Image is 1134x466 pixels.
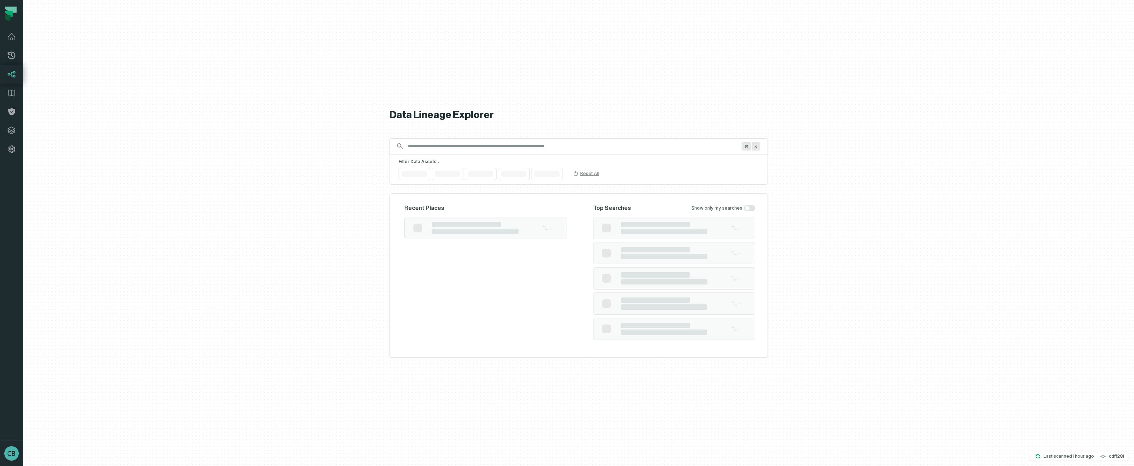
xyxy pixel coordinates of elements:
p: Last scanned [1044,453,1094,460]
button: Last scanned[DATE] 9:44:49 AMcdff28f [1031,452,1129,461]
h4: cdff28f [1109,454,1124,458]
h1: Data Lineage Explorer [390,109,768,121]
span: Press ⌘ + K to focus the search bar [742,142,751,151]
img: avatar of Corley Bagley [4,446,19,461]
span: Press ⌘ + K to focus the search bar [752,142,760,151]
relative-time: Sep 23, 2025, 9:44 AM EDT [1072,453,1094,459]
